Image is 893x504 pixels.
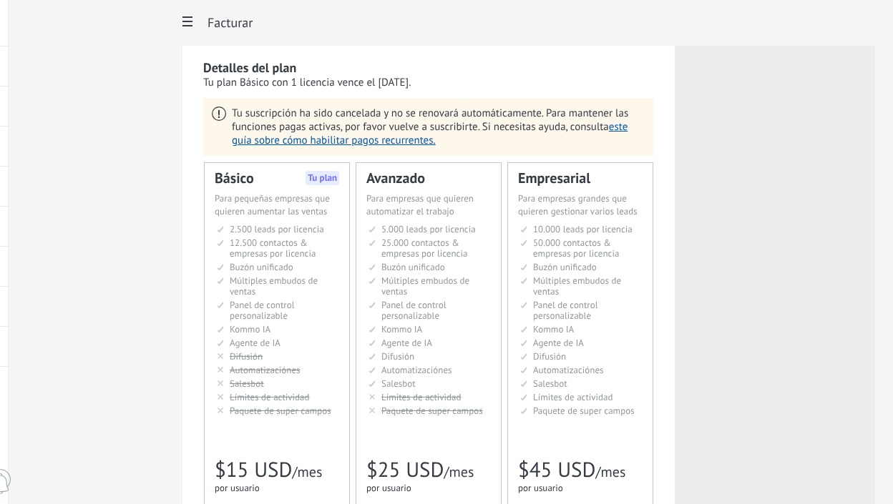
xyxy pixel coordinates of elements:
span: Panel de control personalizable [533,299,598,322]
span: por usuario [518,482,563,494]
span: Agente de IA [381,337,432,349]
span: Múltiples embudos de ventas [381,275,469,297]
span: Automatizaciónes [533,364,604,376]
span: Automatizaciónes [381,364,452,376]
div: Avanzado [366,171,491,185]
span: /mes [444,463,474,481]
span: $25 USD [366,456,444,483]
div: Tu plan Básico con 1 licencia vence el [DATE]. [203,76,654,89]
span: Paquete de super campos [533,405,635,417]
span: Límites de actividad [381,391,462,403]
span: Buzón unificado [381,261,445,273]
span: Kommo IA [533,323,574,335]
span: Múltiples embudos de ventas [533,275,621,297]
span: Tu suscripción ha sido cancelada y no se renovará automáticamente. Para mantener las funciones pa... [232,107,645,147]
span: Kommo IA [381,323,422,335]
span: Facturar [208,15,253,30]
span: Para empresas grandes que quieren gestionar varios leads [518,192,638,217]
span: Para empresas que quieren automatizar el trabajo [366,192,474,217]
span: Difusión [381,350,414,362]
span: 50.000 contactos & empresas por licencia [533,237,619,260]
b: Detalles del plan [203,59,296,76]
span: Difusión [533,350,566,362]
a: este guía sobre cómo habilitar pagos recurrentes. [232,120,628,147]
span: Salesbot [533,377,567,390]
span: 25.000 contactos & empresas por licencia [381,237,467,260]
span: Buzón unificado [533,261,597,273]
span: $45 USD [518,456,595,483]
span: 5.000 leads por licencia [381,223,476,235]
span: Agente de IA [533,337,584,349]
span: Salesbot [381,377,416,390]
span: /mes [595,463,625,481]
span: por usuario [366,482,411,494]
span: Límites de actividad [533,391,613,403]
div: Empresarial [518,171,643,185]
span: Paquete de super campos [381,405,483,417]
span: Panel de control personalizable [381,299,446,322]
span: 10.000 leads por licencia [533,223,633,235]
